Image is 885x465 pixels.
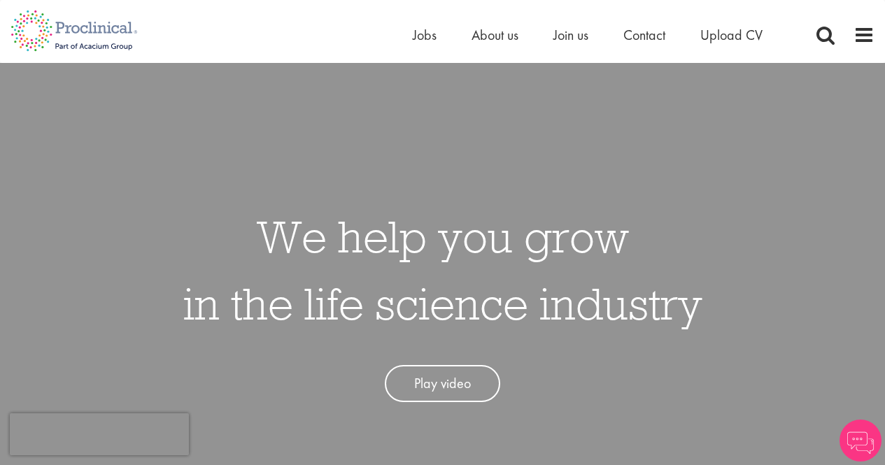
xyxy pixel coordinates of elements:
h1: We help you grow in the life science industry [183,203,702,337]
img: Chatbot [840,420,882,462]
a: Upload CV [700,26,763,44]
a: Play video [385,365,500,402]
a: Jobs [413,26,437,44]
a: About us [472,26,518,44]
a: Join us [553,26,588,44]
a: Contact [623,26,665,44]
